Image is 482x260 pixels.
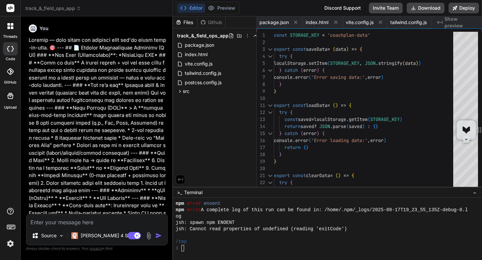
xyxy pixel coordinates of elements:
span: − [473,189,477,196]
span: const [293,102,306,108]
span: error [187,207,201,213]
span: package.json [259,19,289,26]
label: threads [3,34,17,39]
span: saved [298,116,311,122]
span: } [279,67,282,73]
span: } [274,158,276,164]
span: } [306,144,309,150]
div: 7 [257,74,265,81]
span: setItem [309,60,327,66]
span: export [274,46,290,52]
span: error [303,130,317,136]
div: 14 [257,123,265,130]
div: Click to collapse the range. [266,67,274,74]
span: try [279,179,287,185]
span: try [279,109,287,115]
span: removeItem [309,186,335,192]
span: ( [335,186,338,192]
button: − [472,187,478,198]
div: 1 [257,32,265,39]
div: 15 [257,130,265,137]
span: ( [309,74,311,80]
span: const [285,116,298,122]
div: Click to collapse the range. [266,102,274,109]
span: } [279,151,282,157]
span: index.html [184,50,208,58]
p: Always double-check its answers. Your in Bind [26,245,168,252]
span: console [274,137,293,143]
div: Files [173,19,197,26]
span: data [405,60,416,66]
span: try [279,53,287,59]
span: . [306,186,309,192]
span: og [176,213,181,220]
span: ( [309,137,311,143]
div: Click to collapse the range. [266,172,274,179]
img: settings [5,238,16,249]
span: track_&_field_ops_app [25,5,81,12]
span: , [365,74,368,80]
label: GitHub [4,80,16,85]
span: { [351,172,354,178]
span: loadData [306,102,327,108]
span: . [306,60,309,66]
span: error [368,74,381,80]
span: = [322,32,325,38]
span: : [368,123,370,129]
span: error [187,201,201,207]
span: } [376,123,378,129]
span: saveData [306,46,327,52]
span: { [322,67,325,73]
button: Preview [205,3,238,13]
span: export [274,172,290,178]
span: , [368,137,370,143]
span: return [285,144,301,150]
span: src [183,88,189,95]
span: ( [301,67,303,73]
span: 'Error loading data:' [311,137,368,143]
span: ) [317,130,319,136]
span: tailwind.config.js [184,69,222,77]
span: postcss.config.js [184,79,222,87]
div: 5 [257,60,265,67]
span: = [311,116,314,122]
span: . [293,74,295,80]
span: A complete log of this run can be found in: /home/.npm/_logs/2025-09-17T19_23_55_135Z-debug-0.l [201,207,468,213]
span: STORAGE_KEY [330,60,359,66]
span: ( [333,102,335,108]
span: 'Error saving data:' [311,74,365,80]
span: => [351,46,357,52]
span: package.json [184,41,215,49]
button: Download [407,3,445,13]
div: 11 [257,102,265,109]
span: ) [384,137,386,143]
span: >_ [177,189,182,196]
div: 10 [257,95,265,102]
span: { [373,123,376,129]
span: parse [333,123,346,129]
span: error [303,67,317,73]
h6: You [39,25,49,32]
div: Click to collapse the range. [266,53,274,60]
span: ( [301,130,303,136]
span: => [343,172,349,178]
span: ( [402,60,405,66]
span: ) [418,60,421,66]
span: catch [285,67,298,73]
span: enoent [204,201,221,207]
div: 13 [257,116,265,123]
div: Click to collapse the range. [266,130,274,137]
span: ) [346,46,349,52]
div: 16 [257,137,265,144]
span: = [327,102,330,108]
span: localStorage [314,116,346,122]
span: localStorage [274,186,306,192]
span: track_&_field_ops_app [177,32,229,39]
span: Terminal [184,189,203,196]
span: npm [176,207,184,213]
img: Claude 4 Sonnet [71,232,78,239]
div: Click to collapse the range. [266,46,274,53]
span: STORAGE_KEY [290,32,319,38]
span: catch [285,130,298,136]
label: code [6,56,15,62]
